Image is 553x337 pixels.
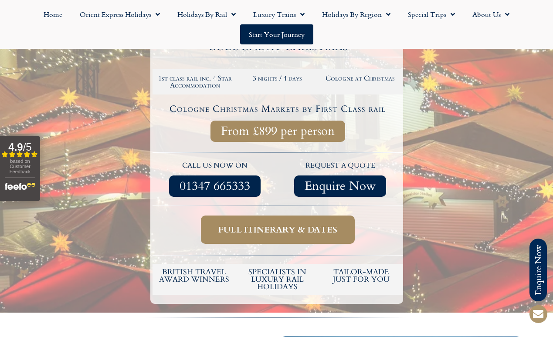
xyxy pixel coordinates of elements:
[282,160,399,172] p: request a quote
[241,75,315,82] h2: 3 nights / 4 days
[154,104,402,114] h4: Cologne Christmas Markets by First Class rail
[323,75,397,82] h2: Cologne at Christmas
[201,216,355,244] a: Full itinerary & dates
[240,268,315,290] h6: Specialists in luxury rail holidays
[157,268,232,283] h5: British Travel Award winners
[169,175,261,197] a: 01347 665333
[399,4,464,24] a: Special Trips
[464,4,518,24] a: About Us
[244,4,313,24] a: Luxury Trains
[324,268,399,283] h5: tailor-made just for you
[240,24,313,44] a: Start your Journey
[35,4,71,24] a: Home
[71,4,169,24] a: Orient Express Holidays
[313,4,399,24] a: Holidays by Region
[210,121,345,142] a: From £899 per person
[4,4,549,44] nav: Menu
[157,160,274,172] p: call us now on
[158,75,232,89] h2: 1st class rail inc. 4 Star Accommodation
[218,224,337,235] span: Full itinerary & dates
[305,181,376,192] span: Enquire Now
[169,4,244,24] a: Holidays by Rail
[180,181,250,192] span: 01347 665333
[221,126,335,137] span: From £899 per person
[294,175,386,197] a: Enquire Now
